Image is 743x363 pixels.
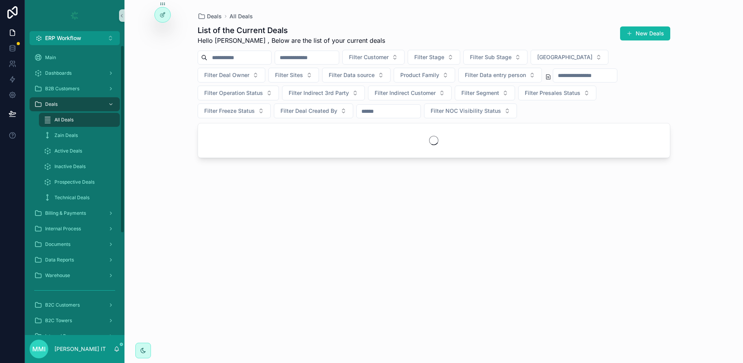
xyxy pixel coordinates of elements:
span: Internal Process [45,333,81,339]
div: scrollable content [25,45,124,335]
span: B2C Customers [45,302,80,308]
span: All Deals [54,117,74,123]
button: Select Button [455,86,515,100]
span: Filter Indirect Customer [375,89,436,97]
a: Prospective Deals [39,175,120,189]
a: Internal Process [30,222,120,236]
button: Select Button [274,103,353,118]
a: Documents [30,237,120,251]
span: [GEOGRAPHIC_DATA] [537,53,592,61]
span: Filter Presales Status [525,89,580,97]
a: All Deals [230,12,253,20]
span: MMI [32,344,46,354]
a: Billing & Payments [30,206,120,220]
a: All Deals [39,113,120,127]
a: Inactive Deals [39,160,120,174]
span: Filter Operation Status [204,89,263,97]
span: B2C Towers [45,317,72,324]
button: Select Button [198,68,265,82]
a: Active Deals [39,144,120,158]
button: Select Button [30,31,120,45]
span: Main [45,54,56,61]
span: Filter Customer [349,53,389,61]
a: Zain Deals [39,128,120,142]
button: Select Button [408,50,460,65]
span: Prospective Deals [54,179,95,185]
span: Filter Data source [329,71,375,79]
button: Select Button [322,68,391,82]
a: Data Reports [30,253,120,267]
img: App logo [68,9,81,22]
span: Warehouse [45,272,70,279]
a: Main [30,51,120,65]
a: B2C Customers [30,298,120,312]
span: Filter Sub Stage [470,53,512,61]
span: Dashboards [45,70,72,76]
p: [PERSON_NAME] IT [54,345,106,353]
button: Select Button [342,50,405,65]
span: Hello [PERSON_NAME] , Below are the list of your current deals [198,36,385,45]
a: Technical Deals [39,191,120,205]
button: Select Button [458,68,542,82]
span: ERP Workflow [45,34,81,42]
span: Zain Deals [54,132,78,139]
a: Deals [30,97,120,111]
button: Select Button [268,68,319,82]
span: Inactive Deals [54,163,86,170]
span: Active Deals [54,148,82,154]
button: New Deals [620,26,670,40]
button: Select Button [198,103,271,118]
button: Select Button [282,86,365,100]
span: Data Reports [45,257,74,263]
button: Select Button [198,86,279,100]
button: Select Button [394,68,455,82]
span: Filter NOC Visibility Status [431,107,501,115]
button: Select Button [531,50,608,65]
span: Filter Stage [414,53,444,61]
span: Technical Deals [54,195,89,201]
button: Select Button [463,50,527,65]
span: Filter Data entry person [465,71,526,79]
span: Internal Process [45,226,81,232]
span: Deals [45,101,58,107]
a: B2B Customers [30,82,120,96]
a: Warehouse [30,268,120,282]
span: Billing & Payments [45,210,86,216]
h1: List of the Current Deals [198,25,385,36]
span: Filter Freeze Status [204,107,255,115]
a: Internal Process [30,329,120,343]
a: Dashboards [30,66,120,80]
span: Filter Deal Owner [204,71,249,79]
span: Documents [45,241,70,247]
span: Product Family [400,71,439,79]
button: Select Button [368,86,452,100]
a: Deals [198,12,222,20]
button: Select Button [518,86,596,100]
span: Filter Sites [275,71,303,79]
button: Select Button [424,103,517,118]
span: Filter Segment [461,89,499,97]
span: B2B Customers [45,86,79,92]
a: B2C Towers [30,314,120,328]
span: Filter Indirect 3rd Party [289,89,349,97]
span: Deals [207,12,222,20]
span: Filter Deal Created By [280,107,337,115]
